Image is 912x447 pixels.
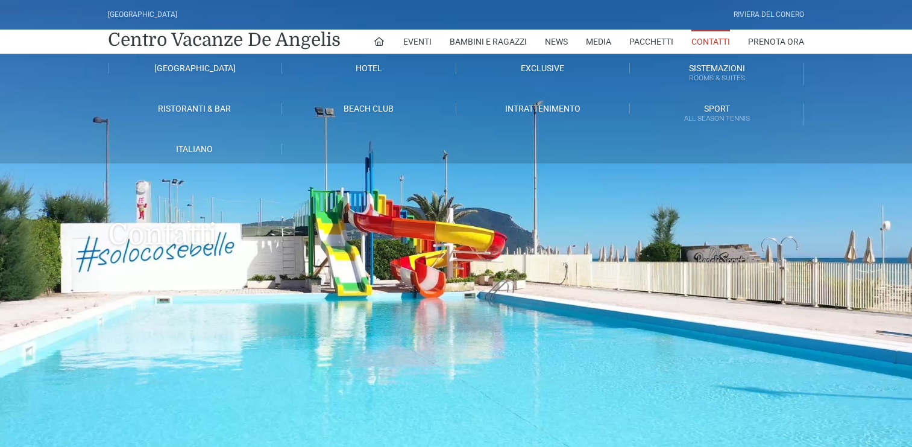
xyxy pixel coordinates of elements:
[630,72,804,84] small: Rooms & Suites
[108,9,177,21] div: [GEOGRAPHIC_DATA]
[748,30,804,54] a: Prenota Ora
[403,30,432,54] a: Eventi
[456,63,631,74] a: Exclusive
[630,103,804,125] a: SportAll Season Tennis
[734,9,804,21] div: Riviera Del Conero
[108,63,282,74] a: [GEOGRAPHIC_DATA]
[176,144,213,154] span: Italiano
[108,103,282,114] a: Ristoranti & Bar
[630,113,804,124] small: All Season Tennis
[586,30,611,54] a: Media
[282,63,456,74] a: Hotel
[108,163,804,270] h1: Contatti
[630,63,804,85] a: SistemazioniRooms & Suites
[456,103,631,114] a: Intrattenimento
[282,103,456,114] a: Beach Club
[108,144,282,154] a: Italiano
[629,30,673,54] a: Pacchetti
[691,30,730,54] a: Contatti
[450,30,527,54] a: Bambini e Ragazzi
[108,28,341,52] a: Centro Vacanze De Angelis
[545,30,568,54] a: News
